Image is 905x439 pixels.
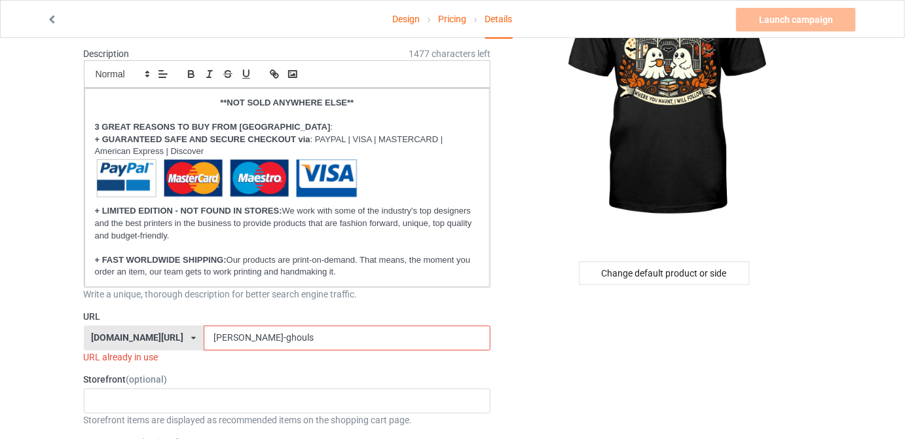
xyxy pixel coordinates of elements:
[84,413,491,427] div: Storefront items are displayed as recommended items on the shopping cart page.
[220,98,354,107] strong: **NOT SOLD ANYWHERE ELSE**
[126,374,168,385] span: (optional)
[95,121,480,134] p: :
[91,333,183,342] div: [DOMAIN_NAME][URL]
[84,288,491,301] div: Write a unique, thorough description for better search engine traffic.
[485,1,513,39] div: Details
[84,351,491,364] div: URL already in use
[579,261,750,285] div: Change default product or side
[84,310,491,323] label: URL
[95,205,480,242] p: We work with some of the industry's top designers and the best printers in the business to provid...
[95,158,358,202] img: cJzk2V7.png
[409,47,490,60] span: 1477 characters left
[84,373,491,386] label: Storefront
[95,206,282,216] strong: + LIMITED EDITION - NOT FOUND IN STORES:
[95,255,227,265] strong: + FAST WORLDWIDE SHIPPING:
[438,1,466,37] a: Pricing
[95,254,480,278] p: Our products are print-on-demand. That means, the moment you order an item, our team gets to work...
[95,134,310,144] strong: + GUARANTEED SAFE AND SECURE CHECKOUT via
[95,134,480,158] p: : PAYPAL | VISA | MASTERCARD | American Express | Discover
[95,122,331,132] strong: 3 GREAT REASONS TO BUY FROM [GEOGRAPHIC_DATA]
[392,1,420,37] a: Design
[84,48,130,59] label: Description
